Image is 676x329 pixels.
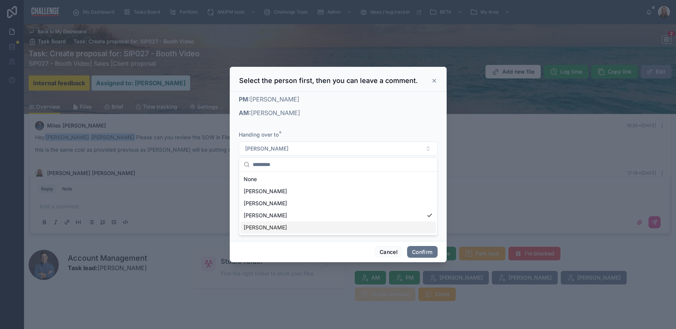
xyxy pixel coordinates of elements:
[241,173,436,185] div: None
[239,108,438,117] p: [PERSON_NAME]
[375,246,403,258] button: Cancel
[239,131,279,138] span: Handing over to
[239,141,438,156] button: Select Button
[239,172,437,235] div: Suggestions
[239,109,251,117] strong: AM:
[239,76,418,85] h3: Select the person first, then you can leave a comment.
[244,224,287,231] span: [PERSON_NAME]
[239,95,250,103] strong: PM:
[244,188,287,195] span: [PERSON_NAME]
[244,200,287,207] span: [PERSON_NAME]
[239,95,438,104] p: [PERSON_NAME]
[407,246,437,258] button: Confirm
[245,145,288,152] span: [PERSON_NAME]
[244,212,287,219] span: [PERSON_NAME]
